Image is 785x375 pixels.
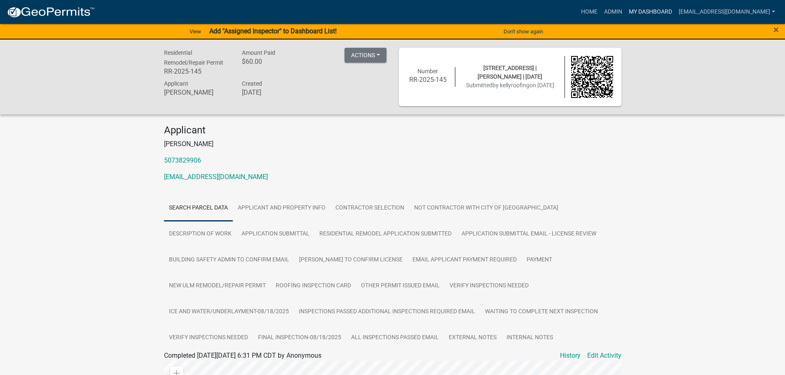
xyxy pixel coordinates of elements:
[164,247,294,273] a: Building Safety Admin to Confirm Email
[346,325,444,351] a: All Inspections passed Email
[209,27,337,35] strong: Add "Assigned Inspector" to Dashboard List!
[242,89,308,96] h6: [DATE]
[164,325,253,351] a: Verify inspections needed
[271,273,356,299] a: Roofing Inspection Card
[492,82,530,89] span: by kellyroofing
[164,68,230,75] h6: RR-2025-145
[578,4,601,20] a: Home
[164,273,271,299] a: New Ulm Remodel/Repair Permit
[417,68,438,75] span: Number
[408,247,522,273] a: Email Applicant Payment Required
[164,80,188,87] span: Applicant
[330,195,409,221] a: Contractor Selection
[444,325,501,351] a: External Notes
[500,25,546,38] button: Don't show again
[314,221,457,247] a: Residential Remodel Application Submitted
[480,299,603,325] a: Waiting to complete next Inspection
[164,299,294,325] a: Ice and Water/Underlayment-08/18/2025
[242,49,275,56] span: Amount Paid
[237,221,314,247] a: Application Submittal
[773,24,779,35] span: ×
[294,299,480,325] a: Inspections Passed Additional Inspections Required Email
[233,195,330,221] a: Applicant and Property Info
[457,221,601,247] a: Application Submittal Email - License Review
[501,325,558,351] a: Internal Notes
[242,80,262,87] span: Created
[186,25,204,38] a: View
[478,65,542,80] span: [STREET_ADDRESS] | [PERSON_NAME] | [DATE]
[164,221,237,247] a: Description of Work
[294,247,408,273] a: [PERSON_NAME] to confirm License
[164,89,230,96] h6: [PERSON_NAME]
[601,4,626,20] a: Admin
[164,124,621,136] h4: Applicant
[407,76,449,84] h6: RR-2025-145
[675,4,778,20] a: [EMAIL_ADDRESS][DOMAIN_NAME]
[344,48,387,63] button: Actions
[773,25,779,35] button: Close
[164,352,321,359] span: Completed [DATE][DATE] 6:31 PM CDT by Anonymous
[560,351,581,361] a: History
[626,4,675,20] a: My Dashboard
[253,325,346,351] a: Final Inspection-08/18/2025
[571,56,613,98] img: QR code
[164,139,621,149] p: [PERSON_NAME]
[242,58,308,65] h6: $60.00
[409,195,563,221] a: Not Contractor With City of [GEOGRAPHIC_DATA]
[356,273,445,299] a: Other Permit Issued Email
[164,195,233,221] a: Search Parcel Data
[164,49,223,66] span: Residential Remodel/Repair Permit
[466,82,554,89] span: Submitted on [DATE]
[445,273,534,299] a: Verify inspections needed
[164,173,268,181] a: [EMAIL_ADDRESS][DOMAIN_NAME]
[164,156,201,164] a: 5073829906
[522,247,557,273] a: Payment
[587,351,621,361] a: Edit Activity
